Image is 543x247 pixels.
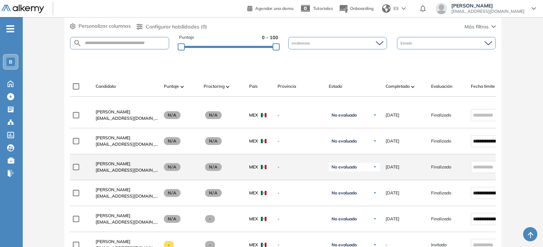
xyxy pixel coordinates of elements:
span: Finalizado [431,112,451,118]
span: MEX [249,190,258,196]
span: [DATE] [386,216,399,222]
div: Incidencias [288,37,387,49]
a: [PERSON_NAME] [96,238,158,245]
i: - [6,28,14,29]
span: N/A [205,163,222,171]
span: Proctoring [204,83,225,90]
a: [PERSON_NAME] [96,135,158,141]
span: Candidato [96,83,116,90]
span: [EMAIL_ADDRESS][DOMAIN_NAME] [451,9,525,14]
span: Estado [329,83,342,90]
span: ES [393,5,399,12]
span: - [278,190,323,196]
span: [PERSON_NAME] [451,3,525,9]
span: N/A [164,215,181,223]
img: SEARCH_ALT [73,39,82,48]
span: - [205,215,215,223]
img: Ícono de flecha [373,243,377,247]
img: MEX [261,139,267,143]
img: Ícono de flecha [373,217,377,221]
img: [missing "en.ARROW_ALT" translation] [411,86,415,88]
span: Puntaje [164,83,179,90]
span: - [278,216,323,222]
span: No evaluado [332,112,357,118]
span: Fecha límite [471,83,495,90]
img: [missing "en.ARROW_ALT" translation] [181,86,184,88]
span: [PERSON_NAME] [96,213,130,218]
a: Agendar una demo [247,4,294,12]
img: MEX [261,217,267,221]
span: [EMAIL_ADDRESS][DOMAIN_NAME] [96,141,158,147]
span: - [278,112,323,118]
span: Personalizar columnas [79,22,131,30]
span: Provincia [278,83,296,90]
a: [PERSON_NAME] [96,109,158,115]
span: N/A [205,137,222,145]
span: No evaluado [332,190,357,196]
img: MEX [261,113,267,117]
span: [DATE] [386,190,399,196]
span: B [9,59,12,65]
span: Estado [400,41,414,46]
span: [EMAIL_ADDRESS][DOMAIN_NAME] [96,219,158,225]
span: [DATE] [386,138,399,144]
span: MEX [249,216,258,222]
img: MEX [261,191,267,195]
img: arrow [402,7,406,10]
a: [PERSON_NAME] [96,213,158,219]
span: N/A [164,137,181,145]
span: MEX [249,112,258,118]
span: [EMAIL_ADDRESS][DOMAIN_NAME] [96,193,158,199]
span: - [278,138,323,144]
span: Incidencias [292,41,311,46]
span: [DATE] [386,164,399,170]
span: [DATE] [386,112,399,118]
span: [PERSON_NAME] [96,135,130,140]
span: [EMAIL_ADDRESS][DOMAIN_NAME] [96,115,158,122]
img: world [382,4,391,13]
button: Onboarding [339,1,373,16]
button: Más filtros [464,23,496,31]
span: 0 - 100 [262,34,278,41]
span: MEX [249,164,258,170]
span: No evaluado [332,216,357,222]
span: No evaluado [332,164,357,170]
div: Estado [397,37,496,49]
button: Personalizar columnas [70,22,131,30]
img: Ícono de flecha [373,191,377,195]
a: [PERSON_NAME] [96,161,158,167]
span: Finalizado [431,138,451,144]
img: Ícono de flecha [373,165,377,169]
span: [PERSON_NAME] [96,239,130,244]
img: MEX [261,165,267,169]
img: MEX [261,243,267,247]
span: País [249,83,258,90]
span: Configurar habilidades (0) [146,23,207,31]
div: Widget de chat [507,213,543,247]
span: Finalizado [431,190,451,196]
span: Puntaje [179,34,194,41]
span: [PERSON_NAME] [96,161,130,166]
span: Finalizado [431,216,451,222]
span: MEX [249,138,258,144]
span: Evaluación [431,83,452,90]
span: N/A [164,111,181,119]
span: N/A [205,189,222,197]
span: Más filtros [464,23,489,31]
span: Onboarding [350,6,373,11]
span: Agendar una demo [255,6,294,11]
span: No evaluado [332,138,357,144]
img: Ícono de flecha [373,113,377,117]
span: - [278,164,323,170]
span: [EMAIL_ADDRESS][DOMAIN_NAME] [96,167,158,173]
img: Ícono de flecha [373,139,377,143]
span: N/A [164,189,181,197]
a: [PERSON_NAME] [96,187,158,193]
iframe: Chat Widget [507,213,543,247]
span: N/A [205,111,222,119]
span: N/A [164,163,181,171]
span: Tutoriales [313,6,333,11]
img: Logo [1,5,44,14]
span: Finalizado [431,164,451,170]
button: Configurar habilidades (0) [136,23,207,31]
